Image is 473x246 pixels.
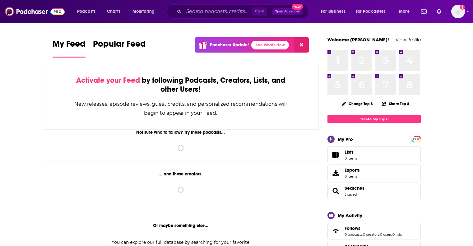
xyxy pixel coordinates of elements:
a: See What's New [251,41,289,49]
a: Welcome [PERSON_NAME]! [327,37,389,43]
img: Podchaser - Follow, Share and Rate Podcasts [5,6,65,17]
span: Lists [345,149,357,155]
button: open menu [395,7,417,16]
a: Searches [330,187,342,195]
button: Change Top 8 [338,100,377,108]
span: PRO [412,137,420,142]
button: Open AdvancedNew [272,8,303,15]
a: Create My Top 8 [327,115,421,123]
a: PRO [412,137,420,141]
button: open menu [128,7,163,16]
div: Or maybe something else... [43,223,319,228]
span: Exports [330,169,342,177]
span: Follows [345,225,360,231]
span: , [392,232,392,237]
a: Charts [103,7,124,16]
span: Searches [327,183,421,199]
a: 0 lists [392,232,402,237]
a: 0 podcasts [345,232,362,237]
span: Podcasts [77,7,95,16]
a: Popular Feed [93,39,146,58]
button: open menu [73,7,104,16]
img: User Profile [451,5,465,18]
span: Follows [327,223,421,239]
a: My Feed [53,39,86,58]
span: , [362,232,363,237]
div: ... and these creators. [43,171,319,177]
span: Lists [330,151,342,159]
p: Podchaser Update! [210,42,249,48]
div: New releases, episode reviews, guest credits, and personalized recommendations will begin to appe... [74,100,288,118]
span: Exports [345,167,360,173]
a: Follows [330,227,342,235]
span: Charts [107,7,120,16]
div: by following Podcasts, Creators, Lists, and other Users! [74,76,288,94]
div: My Activity [338,212,362,218]
a: 3 saved [345,192,357,197]
a: Show notifications dropdown [434,6,444,17]
span: My Feed [53,39,86,53]
div: My Pro [338,136,353,142]
span: Ctrl K [252,7,267,16]
button: open menu [352,7,395,16]
button: Show profile menu [451,5,465,18]
span: More [399,7,410,16]
span: Lists [345,149,354,155]
a: View Profile [396,37,421,43]
div: Search podcasts, credits, & more... [173,4,314,19]
a: 0 users [380,232,392,237]
span: 0 items [345,156,357,160]
span: New [292,4,303,10]
svg: Add a profile image [460,5,465,10]
span: For Podcasters [356,7,386,16]
button: open menu [317,7,353,16]
div: Not sure who to follow? Try these podcasts... [43,130,319,135]
span: Monitoring [132,7,155,16]
span: 0 items [345,174,360,179]
span: Popular Feed [93,39,146,53]
a: Searches [345,185,364,191]
a: Exports [327,165,421,181]
span: Logged in as tmathaidavis [451,5,465,18]
button: Share Top 8 [382,98,410,110]
span: Activate your Feed [76,76,140,85]
a: Lists [327,146,421,163]
a: Follows [345,225,402,231]
a: Show notifications dropdown [419,6,429,17]
a: 0 creators [363,232,379,237]
span: Open Advanced [275,10,300,13]
input: Search podcasts, credits, & more... [184,7,252,16]
span: For Business [321,7,345,16]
